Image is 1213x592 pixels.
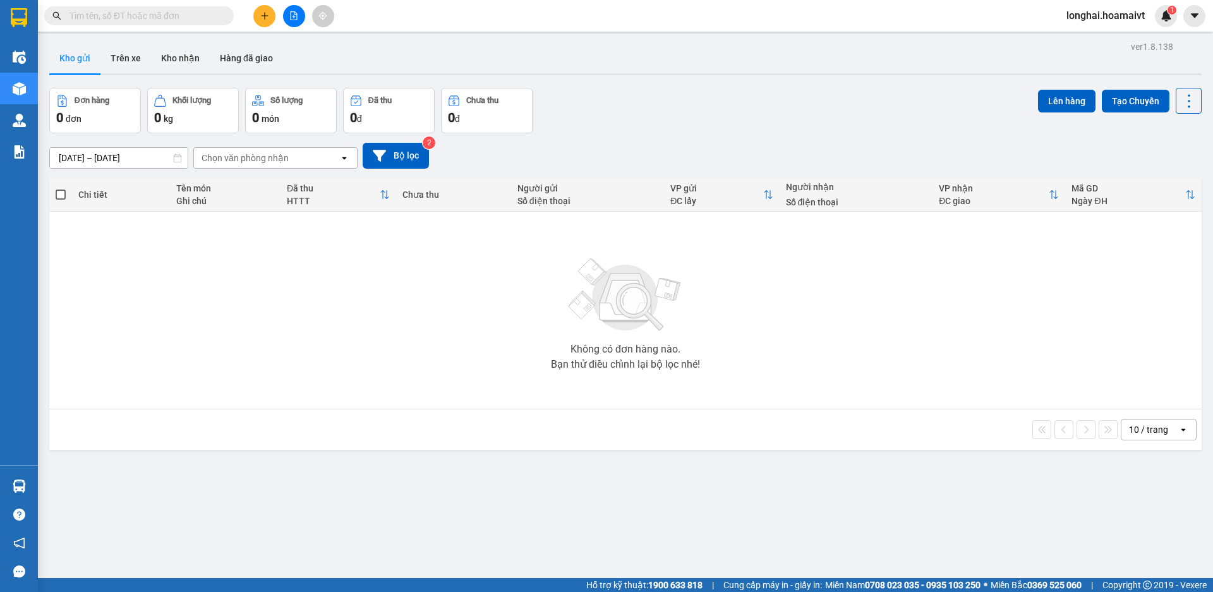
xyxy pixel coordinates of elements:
[262,114,279,124] span: món
[253,5,275,27] button: plus
[49,43,100,73] button: Kho gửi
[245,88,337,133] button: Số lượng0món
[1189,10,1200,21] span: caret-down
[78,190,163,200] div: Chi tiết
[49,88,141,133] button: Đơn hàng0đơn
[318,11,327,20] span: aim
[723,578,822,592] span: Cung cấp máy in - giấy in:
[13,145,26,159] img: solution-icon
[50,148,188,168] input: Select a date range.
[56,110,63,125] span: 0
[283,5,305,27] button: file-add
[939,183,1049,193] div: VP nhận
[176,196,274,206] div: Ghi chú
[13,480,26,493] img: warehouse-icon
[670,183,763,193] div: VP gửi
[402,190,505,200] div: Chưa thu
[939,196,1049,206] div: ĐC giao
[1131,40,1173,54] div: ver 1.8.138
[825,578,981,592] span: Miền Nam
[712,578,714,592] span: |
[151,43,210,73] button: Kho nhận
[75,96,109,105] div: Đơn hàng
[270,96,303,105] div: Số lượng
[252,110,259,125] span: 0
[66,114,81,124] span: đơn
[517,196,658,206] div: Số điện thoại
[147,88,239,133] button: Khối lượng0kg
[1143,581,1152,589] span: copyright
[1027,580,1082,590] strong: 0369 525 060
[210,43,283,73] button: Hàng đã giao
[1065,178,1201,212] th: Toggle SortBy
[287,196,380,206] div: HTTT
[176,183,274,193] div: Tên món
[289,11,298,20] span: file-add
[670,196,763,206] div: ĐC lấy
[357,114,362,124] span: đ
[13,565,25,577] span: message
[1178,425,1188,435] svg: open
[13,114,26,127] img: warehouse-icon
[1169,6,1174,15] span: 1
[664,178,779,212] th: Toggle SortBy
[13,537,25,549] span: notification
[932,178,1065,212] th: Toggle SortBy
[202,152,289,164] div: Chọn văn phòng nhận
[164,114,173,124] span: kg
[1168,6,1176,15] sup: 1
[786,197,927,207] div: Số điện thoại
[69,9,219,23] input: Tìm tên, số ĐT hoặc mã đơn
[154,110,161,125] span: 0
[13,82,26,95] img: warehouse-icon
[466,96,498,105] div: Chưa thu
[423,136,435,149] sup: 2
[648,580,703,590] strong: 1900 633 818
[586,578,703,592] span: Hỗ trợ kỹ thuật:
[1056,8,1155,23] span: longhai.hoamaivt
[786,182,927,192] div: Người nhận
[13,51,26,64] img: warehouse-icon
[52,11,61,20] span: search
[984,583,987,588] span: ⚪️
[11,8,27,27] img: logo-vxr
[1071,196,1185,206] div: Ngày ĐH
[562,251,689,339] img: svg+xml;base64,PHN2ZyBjbGFzcz0ibGlzdC1wbHVnX19zdmciIHhtbG5zPSJodHRwOi8vd3d3LnczLm9yZy8yMDAwL3N2Zy...
[1161,10,1172,21] img: icon-new-feature
[363,143,429,169] button: Bộ lọc
[1183,5,1205,27] button: caret-down
[287,183,380,193] div: Đã thu
[172,96,211,105] div: Khối lượng
[1091,578,1093,592] span: |
[517,183,658,193] div: Người gửi
[1038,90,1095,112] button: Lên hàng
[441,88,533,133] button: Chưa thu0đ
[368,96,392,105] div: Đã thu
[312,5,334,27] button: aim
[455,114,460,124] span: đ
[260,11,269,20] span: plus
[350,110,357,125] span: 0
[551,359,700,370] div: Bạn thử điều chỉnh lại bộ lọc nhé!
[1102,90,1169,112] button: Tạo Chuyến
[991,578,1082,592] span: Miền Bắc
[13,509,25,521] span: question-circle
[570,344,680,354] div: Không có đơn hàng nào.
[100,43,151,73] button: Trên xe
[281,178,396,212] th: Toggle SortBy
[448,110,455,125] span: 0
[865,580,981,590] strong: 0708 023 035 - 0935 103 250
[1071,183,1185,193] div: Mã GD
[339,153,349,163] svg: open
[1129,423,1168,436] div: 10 / trang
[343,88,435,133] button: Đã thu0đ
